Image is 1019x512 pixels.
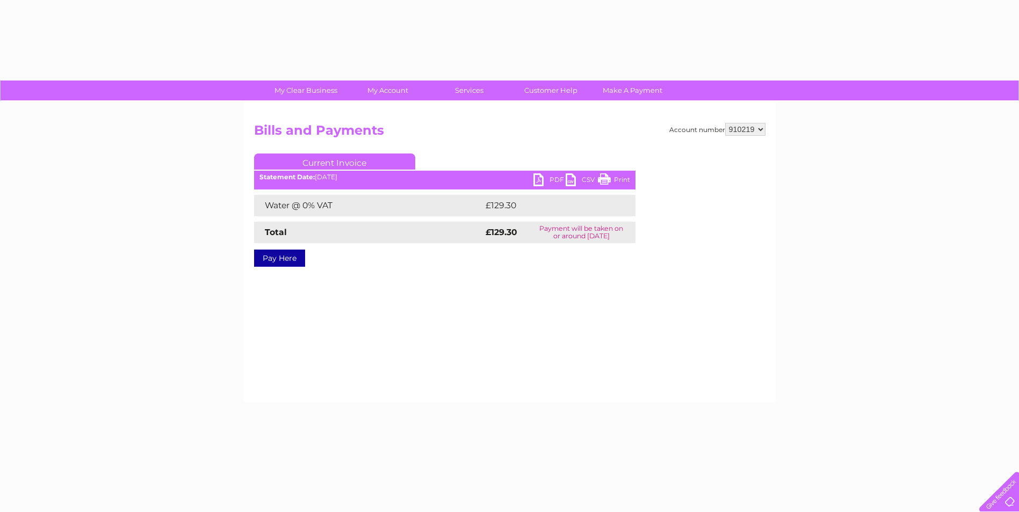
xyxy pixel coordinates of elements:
[254,250,305,267] a: Pay Here
[598,173,630,189] a: Print
[254,195,483,216] td: Water @ 0% VAT
[669,123,765,136] div: Account number
[486,227,517,237] strong: £129.30
[254,123,765,143] h2: Bills and Payments
[533,173,566,189] a: PDF
[425,81,514,100] a: Services
[507,81,595,100] a: Customer Help
[343,81,432,100] a: My Account
[483,195,616,216] td: £129.30
[588,81,677,100] a: Make A Payment
[262,81,350,100] a: My Clear Business
[566,173,598,189] a: CSV
[527,222,635,243] td: Payment will be taken on or around [DATE]
[265,227,287,237] strong: Total
[259,173,315,181] b: Statement Date:
[254,153,415,170] a: Current Invoice
[254,173,635,181] div: [DATE]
